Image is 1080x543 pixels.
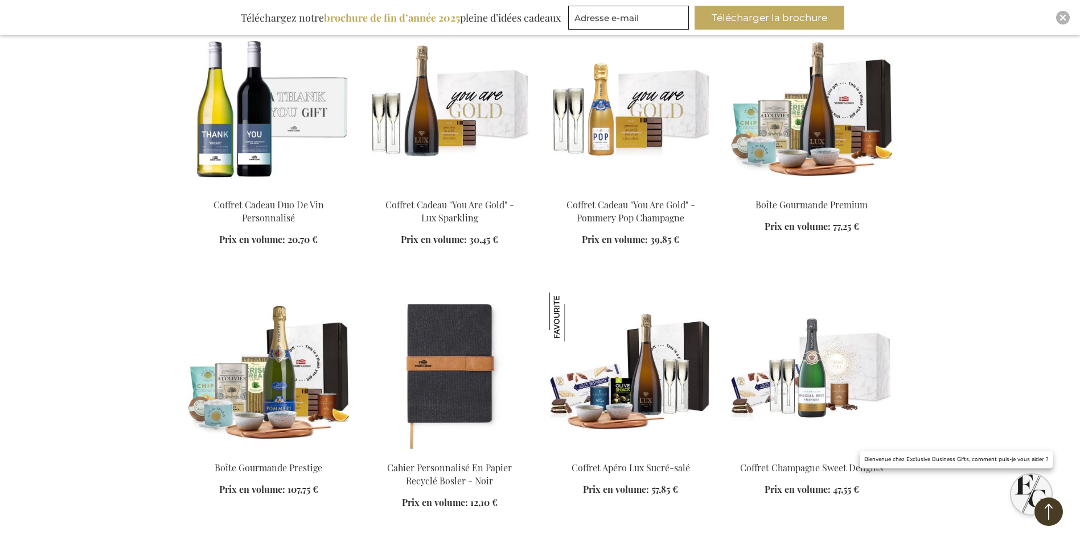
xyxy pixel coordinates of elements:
a: Coffret Cadeau "You Are Gold" - Pommery Pop Champagne [566,199,695,224]
span: Prix en volume: [219,483,285,495]
img: You Are Gold Gift Box - Lux Sparkling [368,30,531,189]
div: Close [1056,11,1070,24]
a: Coffret Cadeau Duo De Vin Personnalisé [213,199,324,224]
img: Personalised Bosler Recycled Paper Notebook - Black [368,293,531,452]
a: You Are Gold Gift Box - Lux Sparkling [368,184,531,195]
a: Prix en volume: 107,75 € [219,483,318,496]
span: Prix en volume: [402,496,468,508]
a: Prix en volume: 30,45 € [401,233,498,246]
a: Boîte Gourmande Prestige [215,462,322,474]
span: 30,45 € [469,233,498,245]
a: Prix en volume: 57,85 € [583,483,678,496]
img: Close [1060,14,1066,21]
img: Coffret Apéro Lux Sucré-salé [549,293,598,342]
span: 47,55 € [833,483,859,495]
span: Prix en volume: [765,483,831,495]
a: Prestige Gourmet Box [187,447,350,458]
span: 77,25 € [833,220,859,232]
a: Personalised Bosler Recycled Paper Notebook - Black [368,447,531,458]
span: 107,75 € [288,483,318,495]
img: Premium Gourmet Box [730,30,893,189]
div: Téléchargez notre pleine d’idées cadeaux [236,6,566,30]
img: Coffret Cadeau "You Are Gold" - Pommery Pop Champagne [549,30,712,189]
span: 20,70 € [288,233,318,245]
span: Prix en volume: [219,233,285,245]
a: Prix en volume: 39,85 € [582,233,679,246]
a: Prix en volume: 20,70 € [219,233,318,246]
span: Prix en volume: [765,220,831,232]
a: Prix en volume: 77,25 € [765,220,859,233]
b: brochure de fin d’année 2025 [324,11,460,24]
span: Prix en volume: [582,233,648,245]
a: Cahier Personnalisé En Papier Recyclé Bosler - Noir [387,462,512,487]
a: Boîte Gourmande Premium [755,199,868,211]
a: Coffret Apéro Lux Sucré-salé [572,462,690,474]
img: Prestige Gourmet Box [187,293,350,452]
a: Coffret Cadeau "You Are Gold" - Lux Sparkling [385,199,514,224]
a: Personalised Wine Duo Gift Box [187,184,350,195]
a: Coffret Champagne Sweet Delights [740,462,883,474]
button: Télécharger la brochure [695,6,844,30]
form: marketing offers and promotions [568,6,692,33]
input: Adresse e-mail [568,6,689,30]
span: Prix en volume: [583,483,649,495]
img: Sweet & Salty LUXury Apéro Set [549,293,712,452]
span: 12,10 € [470,496,498,508]
span: 39,85 € [650,233,679,245]
img: Personalised Wine Duo Gift Box [187,30,350,189]
a: Sweet Delights Champagne Set [730,447,893,458]
a: Prix en volume: 12,10 € [402,496,498,509]
a: Premium Gourmet Box [730,184,893,195]
a: Sweet & Salty LUXury Apéro Set Coffret Apéro Lux Sucré-salé [549,447,712,458]
span: Prix en volume: [401,233,467,245]
a: Prix en volume: 47,55 € [765,483,859,496]
img: Sweet Delights Champagne Set [730,293,893,452]
span: 57,85 € [651,483,678,495]
a: Coffret Cadeau "You Are Gold" - Pommery Pop Champagne [549,184,712,195]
